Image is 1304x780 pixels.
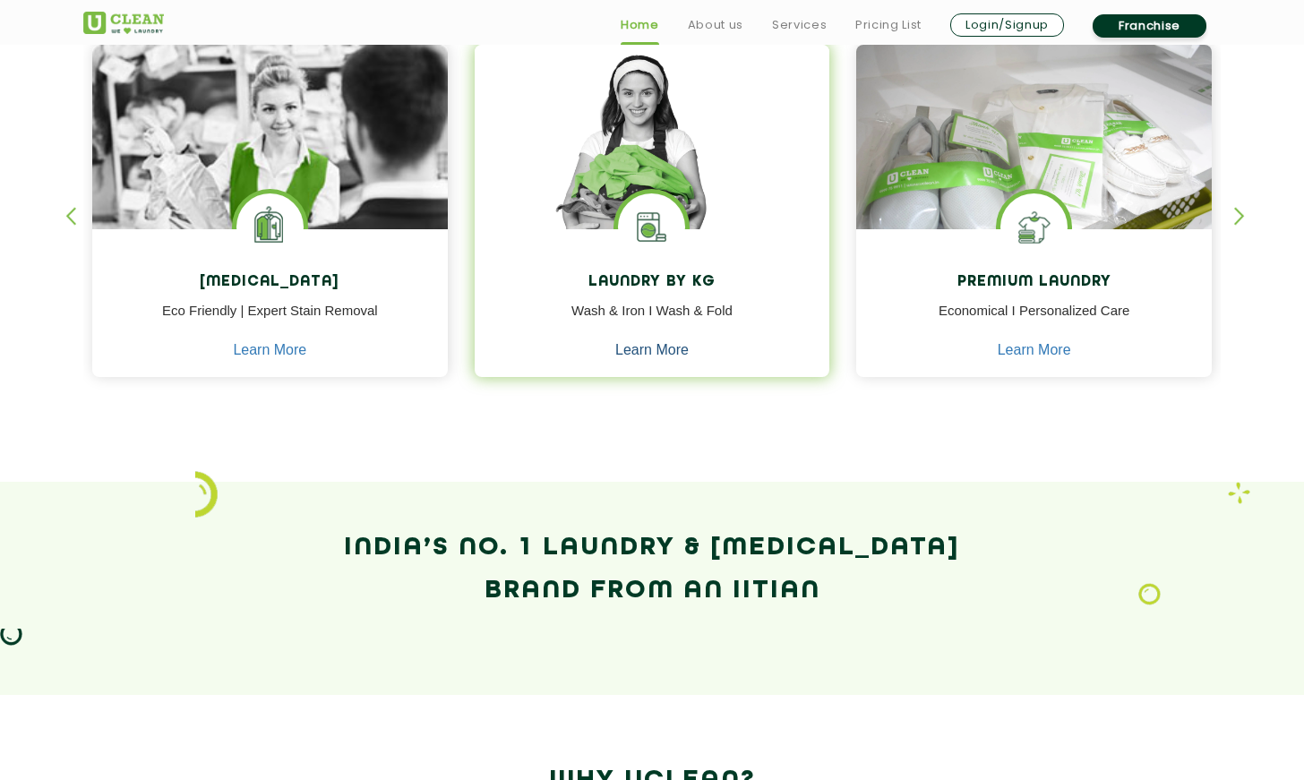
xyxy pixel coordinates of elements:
a: Pricing List [855,14,922,36]
h4: [MEDICAL_DATA] [106,274,434,291]
a: Franchise [1093,14,1206,38]
img: Drycleaners near me [92,45,448,330]
a: Services [772,14,827,36]
p: Eco Friendly | Expert Stain Removal [106,301,434,341]
h2: India’s No. 1 Laundry & [MEDICAL_DATA] Brand from an IITian [83,527,1221,613]
a: Learn More [615,342,689,358]
p: Economical I Personalized Care [870,301,1198,341]
img: icon_2.png [195,471,218,518]
img: Laundry [1138,583,1161,606]
h4: Premium Laundry [870,274,1198,291]
img: a girl with laundry basket [475,45,830,281]
img: Shoes Cleaning [1000,193,1068,261]
a: Learn More [233,342,306,358]
img: laundry done shoes and clothes [856,45,1212,281]
img: UClean Laundry and Dry Cleaning [83,12,164,34]
a: Learn More [998,342,1071,358]
a: Login/Signup [950,13,1064,37]
img: Laundry wash and iron [1228,482,1250,504]
p: Wash & Iron I Wash & Fold [488,301,817,341]
h4: Laundry by Kg [488,274,817,291]
img: laundry washing machine [618,193,685,261]
img: Laundry Services near me [236,193,304,261]
a: Home [621,14,659,36]
a: About us [688,14,743,36]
